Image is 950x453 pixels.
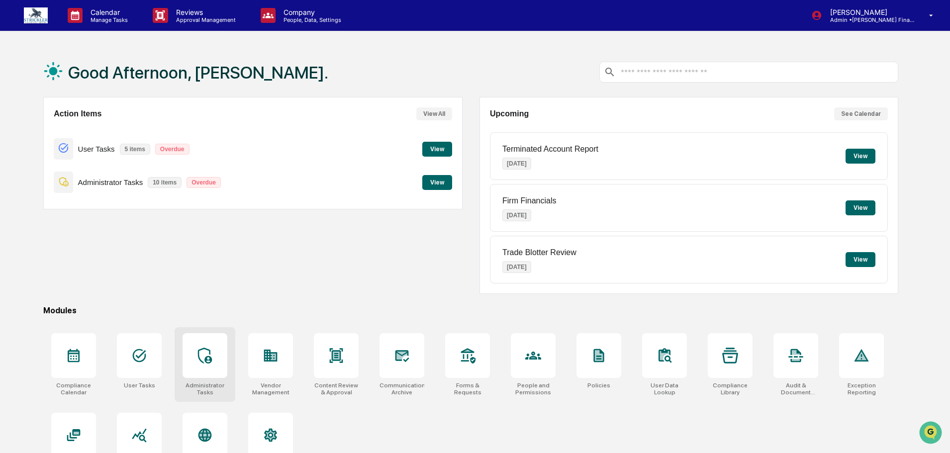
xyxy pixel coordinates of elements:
[846,200,875,215] button: View
[846,252,875,267] button: View
[168,16,241,23] p: Approval Management
[68,185,127,203] a: 🗄️Attestations
[380,382,424,396] div: Communications Archive
[422,142,452,157] button: View
[502,209,531,221] p: [DATE]
[502,248,576,257] p: Trade Blotter Review
[169,143,181,155] button: Start new chat
[51,382,96,396] div: Compliance Calendar
[70,232,120,240] a: Powered byPylon
[183,382,227,396] div: Administrator Tasks
[846,149,875,164] button: View
[24,7,48,23] img: logo
[82,189,123,199] span: Attestations
[6,185,68,203] a: 🖐️Preclearance
[416,107,452,120] button: View All
[20,208,63,218] span: Data Lookup
[839,382,884,396] div: Exception Reporting
[187,177,221,188] p: Overdue
[502,196,556,205] p: Firm Financials
[43,306,898,315] div: Modules
[10,209,18,217] div: 🔎
[422,175,452,190] button: View
[78,145,115,153] p: User Tasks
[445,382,490,396] div: Forms & Requests
[155,144,190,155] p: Overdue
[502,158,531,170] p: [DATE]
[10,55,30,75] img: Greenboard
[168,8,241,16] p: Reviews
[54,109,101,118] h2: Action Items
[502,261,531,273] p: [DATE]
[511,382,556,396] div: People and Permissions
[34,140,163,150] div: Start new chat
[10,140,28,158] img: 1746055101610-c473b297-6a78-478c-a979-82029cc54cd1
[10,85,181,100] p: How can we help?
[502,145,598,154] p: Terminated Account Report
[83,16,133,23] p: Manage Tasks
[422,144,452,153] a: View
[124,382,155,389] div: User Tasks
[20,189,64,199] span: Preclearance
[68,63,328,83] h1: Good Afternoon, [PERSON_NAME].
[276,16,346,23] p: People, Data, Settings
[78,178,143,186] p: Administrator Tasks
[148,177,182,188] p: 10 items
[642,382,687,396] div: User Data Lookup
[834,107,888,120] button: See Calendar
[6,204,67,222] a: 🔎Data Lookup
[773,382,818,396] div: Audit & Document Logs
[34,150,126,158] div: We're available if you need us!
[276,8,346,16] p: Company
[822,8,915,16] p: [PERSON_NAME]
[490,109,529,118] h2: Upcoming
[422,177,452,186] a: View
[708,382,753,396] div: Compliance Library
[120,144,150,155] p: 5 items
[314,382,359,396] div: Content Review & Approval
[918,420,945,447] iframe: Open customer support
[99,232,120,240] span: Pylon
[822,16,915,23] p: Admin • [PERSON_NAME] Financial Group
[83,8,133,16] p: Calendar
[587,382,610,389] div: Policies
[10,190,18,198] div: 🖐️
[248,382,293,396] div: Vendor Management
[72,190,80,198] div: 🗄️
